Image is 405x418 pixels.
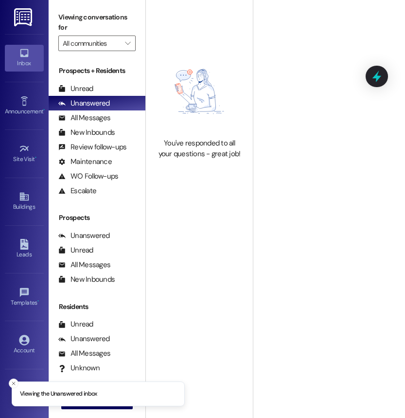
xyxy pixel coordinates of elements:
div: Residents [49,302,145,312]
a: Support [5,380,44,406]
div: Unread [58,245,93,255]
div: All Messages [58,348,110,359]
div: You've responded to all your questions - great job! [157,138,242,159]
a: Buildings [5,188,44,215]
div: All Messages [58,260,110,270]
a: Leads [5,236,44,262]
div: Prospects [49,213,145,223]
div: Unread [58,84,93,94]
div: Prospects + Residents [49,66,145,76]
a: Site Visit • [5,141,44,167]
button: Close toast [9,379,18,388]
div: Unanswered [58,231,110,241]
div: Review follow-ups [58,142,126,152]
span: • [35,154,36,161]
div: WO Follow-ups [58,171,118,182]
div: New Inbounds [58,127,115,138]
a: Account [5,332,44,358]
div: New Inbounds [58,274,115,285]
input: All communities [63,36,120,51]
div: Maintenance [58,157,112,167]
div: All Messages [58,113,110,123]
label: Viewing conversations for [58,10,136,36]
i:  [125,39,130,47]
a: Inbox [5,45,44,71]
span: • [37,298,39,305]
div: Unread [58,319,93,329]
span: • [43,107,45,113]
div: Unanswered [58,98,110,109]
a: Templates • [5,284,44,310]
div: Unanswered [58,334,110,344]
img: empty-state [157,50,242,133]
div: Escalate [58,186,96,196]
p: Viewing the Unanswered inbox [20,390,97,399]
img: ResiDesk Logo [14,8,34,26]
